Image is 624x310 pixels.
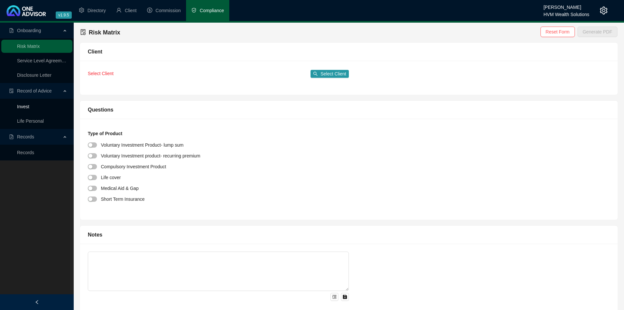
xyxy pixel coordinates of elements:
[313,72,318,76] span: search
[543,2,589,9] div: [PERSON_NAME]
[79,8,84,13] span: setting
[320,70,346,77] span: Select Client
[17,150,34,155] a: Records
[343,295,347,299] span: save
[147,8,152,13] span: dollar
[17,44,40,49] a: Risk Matrix
[600,7,608,14] span: setting
[17,134,34,139] span: Records
[88,106,610,114] div: Questions
[577,27,617,37] button: Generate PDF
[17,58,68,63] a: Service Level Agreement
[17,28,41,33] span: Onboarding
[540,27,575,37] button: Reset Form
[125,8,137,13] span: Client
[9,134,14,139] span: file-pdf
[88,48,610,56] div: Client
[88,71,114,76] span: Select Client
[17,104,29,109] a: Invest
[89,29,120,36] span: Risk Matrix
[101,141,183,149] div: Voluntary Investment Product- lump sum
[35,300,39,304] span: left
[332,295,337,299] span: menu-unfold
[17,72,51,78] a: Disclosure Letter
[87,8,106,13] span: Directory
[543,9,589,16] div: HVM Wealth Solutions
[116,8,122,13] span: user
[101,152,200,159] div: Voluntary Investment product- recurring premium
[9,28,14,33] span: file-pdf
[9,89,14,93] span: file-done
[101,174,121,181] div: Life cover
[88,130,610,140] div: Type of Product
[156,8,181,13] span: Commission
[546,28,570,35] span: Reset Form
[88,231,610,239] div: Notes
[200,8,224,13] span: Compliance
[311,70,349,78] button: Select Client
[191,8,197,13] span: safety
[17,118,44,124] a: Life Personal
[101,195,145,203] div: Short Term Insurance
[56,11,72,19] span: v1.9.5
[80,29,86,35] span: file-done
[7,5,46,16] img: 2df55531c6924b55f21c4cf5d4484680-logo-light.svg
[101,184,139,192] div: Medical Aid & Gap
[101,163,166,170] div: Compulsory Investment Product
[17,88,52,93] span: Record of Advice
